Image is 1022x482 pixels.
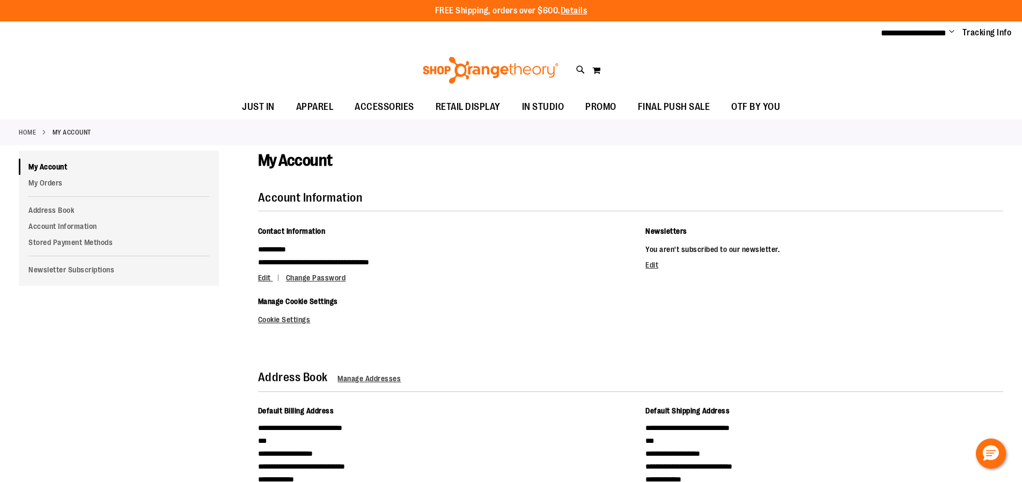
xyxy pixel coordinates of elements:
[19,159,219,175] a: My Account
[435,5,587,17] p: FREE Shipping, orders over $600.
[258,191,363,204] strong: Account Information
[19,234,219,250] a: Stored Payment Methods
[522,95,564,119] span: IN STUDIO
[258,273,271,282] span: Edit
[344,95,425,120] a: ACCESSORIES
[645,243,1003,256] p: You aren't subscribed to our newsletter.
[638,95,710,119] span: FINAL PUSH SALE
[19,128,36,137] a: Home
[511,95,575,120] a: IN STUDIO
[585,95,616,119] span: PROMO
[19,262,219,278] a: Newsletter Subscriptions
[627,95,721,120] a: FINAL PUSH SALE
[731,95,780,119] span: OTF BY YOU
[355,95,414,119] span: ACCESSORIES
[296,95,334,119] span: APPAREL
[242,95,275,119] span: JUST IN
[258,151,333,169] span: My Account
[258,227,326,235] span: Contact Information
[258,273,284,282] a: Edit
[286,273,346,282] a: Change Password
[645,406,730,415] span: Default Shipping Address
[575,95,627,120] a: PROMO
[337,374,401,383] a: Manage Addresses
[645,227,687,235] span: Newsletters
[720,95,791,120] a: OTF BY YOU
[19,175,219,191] a: My Orders
[258,406,334,415] span: Default Billing Address
[231,95,285,120] a: JUST IN
[962,27,1012,39] a: Tracking Info
[949,27,954,38] button: Account menu
[285,95,344,120] a: APPAREL
[19,202,219,218] a: Address Book
[258,297,338,306] span: Manage Cookie Settings
[258,315,311,324] a: Cookie Settings
[436,95,501,119] span: RETAIL DISPLAY
[53,128,91,137] strong: My Account
[19,218,219,234] a: Account Information
[421,57,560,84] img: Shop Orangetheory
[561,6,587,16] a: Details
[976,439,1006,469] button: Hello, have a question? Let’s chat.
[258,370,328,384] strong: Address Book
[645,261,658,269] a: Edit
[425,95,511,120] a: RETAIL DISPLAY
